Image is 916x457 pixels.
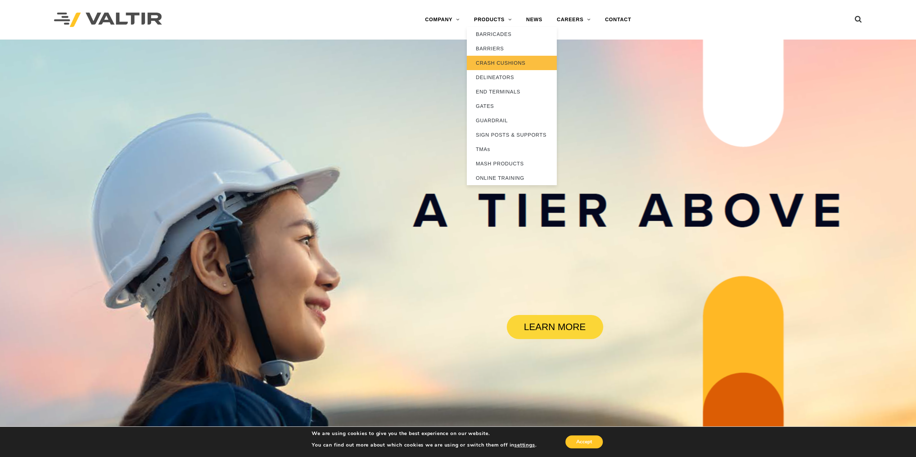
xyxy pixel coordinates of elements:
[467,99,557,113] a: GATES
[467,56,557,70] a: CRASH CUSHIONS
[54,13,162,27] img: Valtir
[467,156,557,171] a: MASH PRODUCTS
[467,171,557,185] a: ONLINE TRAINING
[467,41,557,56] a: BARRIERS
[467,70,557,84] a: DELINEATORS
[467,13,519,27] a: PRODUCTS
[467,128,557,142] a: SIGN POSTS & SUPPORTS
[550,13,598,27] a: CAREERS
[467,84,557,99] a: END TERMINALS
[467,142,557,156] a: TMAs
[514,442,535,448] button: settings
[467,113,557,128] a: GUARDRAIL
[312,430,536,437] p: We are using cookies to give you the best experience on our website.
[418,13,467,27] a: COMPANY
[565,435,603,448] button: Accept
[507,315,603,339] a: LEARN MORE
[312,442,536,448] p: You can find out more about which cookies we are using or switch them off in .
[467,27,557,41] a: BARRICADES
[519,13,550,27] a: NEWS
[598,13,639,27] a: CONTACT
